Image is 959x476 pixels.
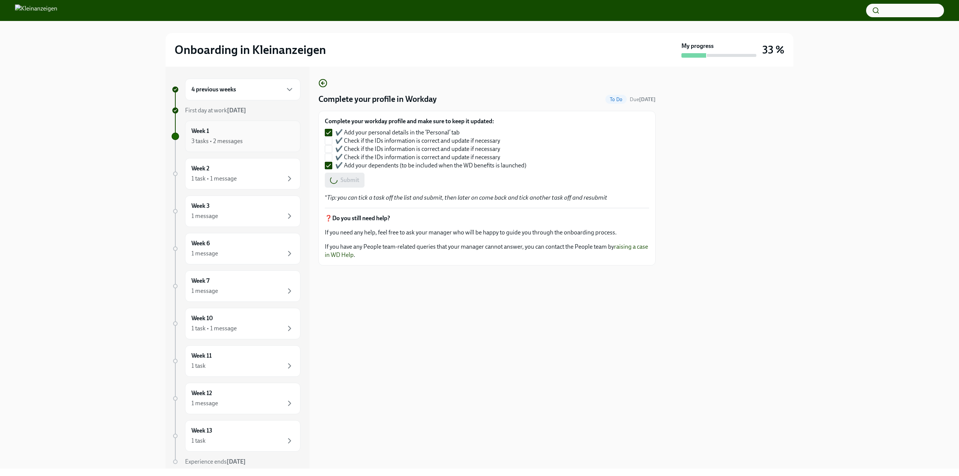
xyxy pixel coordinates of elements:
[191,324,237,333] div: 1 task • 1 message
[605,97,627,102] span: To Do
[172,420,300,452] a: Week 131 task
[325,214,649,222] p: ❓
[191,362,206,370] div: 1 task
[335,153,500,161] span: ✔️ Check if the IDs information is correct and update if necessary
[639,96,656,103] strong: [DATE]
[185,458,246,465] span: Experience ends
[191,175,237,183] div: 1 task • 1 message
[191,427,212,435] h6: Week 13
[191,389,212,397] h6: Week 12
[172,383,300,414] a: Week 121 message
[172,233,300,264] a: Week 61 message
[335,137,500,145] span: ✔️ Check if the IDs information is correct and update if necessary
[191,399,218,407] div: 1 message
[185,79,300,100] div: 4 previous weeks
[172,345,300,377] a: Week 111 task
[175,42,326,57] h2: Onboarding in Kleinanzeigen
[332,215,390,222] strong: Do you still need help?
[191,249,218,258] div: 1 message
[325,228,649,237] p: If you need any help, feel free to ask your manager who will be happy to guide you through the on...
[335,161,526,170] span: ✔️ Add your dependents (to be included when the WD benefits is launched)
[191,164,209,173] h6: Week 2
[630,96,656,103] span: September 8th, 2025 09:00
[185,107,246,114] span: First day at work
[325,243,649,259] p: If you have any People team-related queries that your manager cannot answer, you can contact the ...
[191,137,243,145] div: 3 tasks • 2 messages
[191,202,210,210] h6: Week 3
[15,4,57,16] img: Kleinanzeigen
[191,277,209,285] h6: Week 7
[172,106,300,115] a: First day at work[DATE]
[335,145,500,153] span: ✔️ Check if the IDs information is correct and update if necessary
[172,270,300,302] a: Week 71 message
[191,314,213,322] h6: Week 10
[191,239,210,248] h6: Week 6
[172,158,300,190] a: Week 21 task • 1 message
[762,43,784,57] h3: 33 %
[191,85,236,94] h6: 4 previous weeks
[681,42,714,50] strong: My progress
[227,107,246,114] strong: [DATE]
[191,352,212,360] h6: Week 11
[325,117,532,125] label: Complete your workday profile and make sure to keep it updated:
[172,308,300,339] a: Week 101 task • 1 message
[335,128,460,137] span: ✔️ Add your personal details in the ‘Personal’ tab
[191,287,218,295] div: 1 message
[191,127,209,135] h6: Week 1
[327,194,607,201] em: Tip: you can tick a task off the list and submit, then later on come back and tick another task o...
[191,212,218,220] div: 1 message
[191,437,206,445] div: 1 task
[318,94,437,105] h4: Complete your profile in Workday
[227,458,246,465] strong: [DATE]
[172,195,300,227] a: Week 31 message
[172,121,300,152] a: Week 13 tasks • 2 messages
[630,96,656,103] span: Due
